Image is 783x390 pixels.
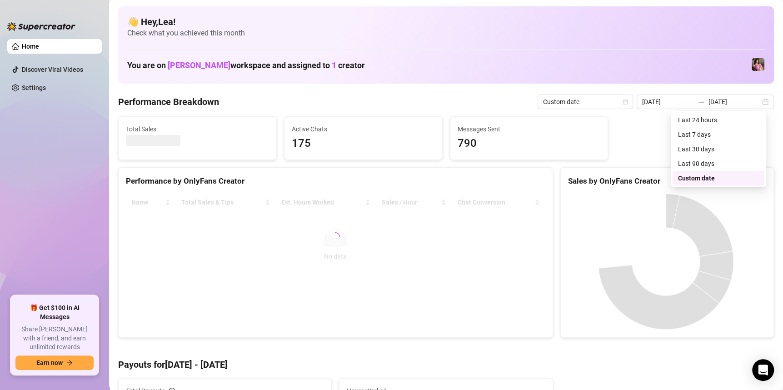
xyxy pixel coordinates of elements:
[7,22,75,31] img: logo-BBDzfeDw.svg
[22,84,46,91] a: Settings
[15,325,94,352] span: Share [PERSON_NAME] with a friend, and earn unlimited rewards
[118,95,219,108] h4: Performance Breakdown
[66,360,73,366] span: arrow-right
[118,358,774,371] h4: Payouts for [DATE] - [DATE]
[126,175,545,187] div: Performance by OnlyFans Creator
[36,359,63,366] span: Earn now
[15,304,94,321] span: 🎁 Get $100 in AI Messages
[15,355,94,370] button: Earn nowarrow-right
[168,60,230,70] span: [PERSON_NAME]
[698,98,705,105] span: to
[642,97,694,107] input: Start date
[331,232,340,241] span: loading
[22,43,39,50] a: Home
[292,135,435,152] span: 175
[543,95,628,109] span: Custom date
[127,60,365,70] h1: You are on workspace and assigned to creator
[623,99,628,105] span: calendar
[752,359,774,381] div: Open Intercom Messenger
[708,97,760,107] input: End date
[292,124,435,134] span: Active Chats
[127,28,765,38] span: Check what you achieved this month
[332,60,336,70] span: 1
[127,15,765,28] h4: 👋 Hey, Lea !
[126,124,269,134] span: Total Sales
[752,58,764,71] img: Nanner
[22,66,83,73] a: Discover Viral Videos
[698,98,705,105] span: swap-right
